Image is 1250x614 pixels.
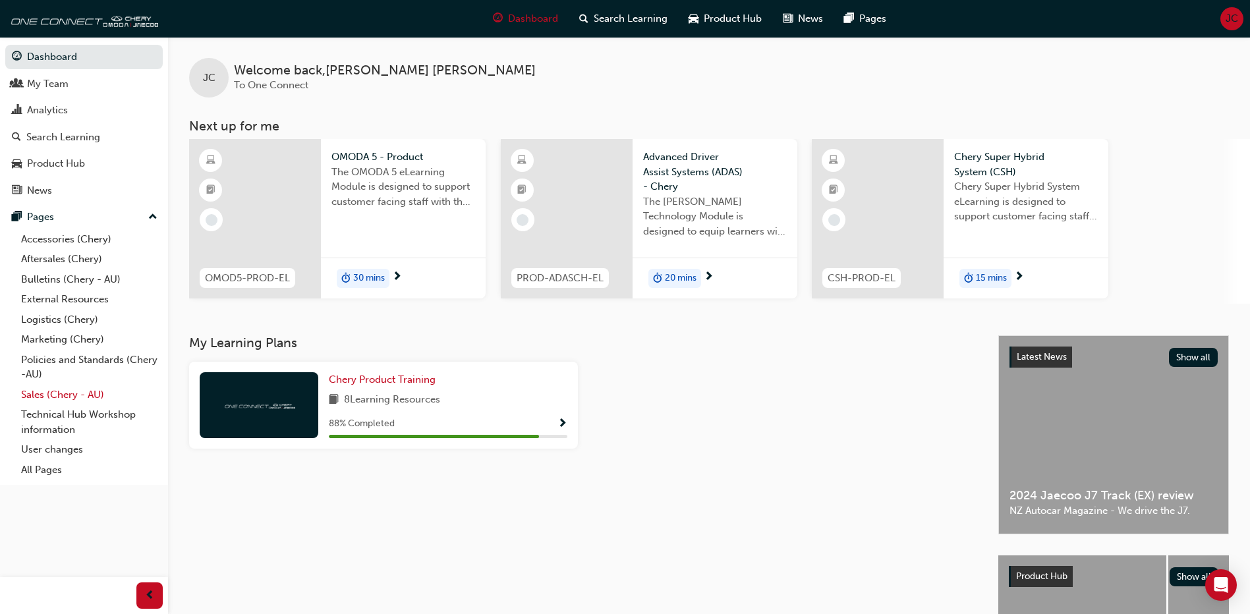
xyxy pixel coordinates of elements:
span: 15 mins [976,271,1007,286]
span: car-icon [12,158,22,170]
span: Chery Product Training [329,374,436,385]
span: learningRecordVerb_NONE-icon [517,214,528,226]
span: Latest News [1017,351,1067,362]
span: 30 mins [353,271,385,286]
a: car-iconProduct Hub [678,5,772,32]
a: Search Learning [5,125,163,150]
a: PROD-ADASCH-ELAdvanced Driver Assist Systems (ADAS) - CheryThe [PERSON_NAME] Technology Module is... [501,139,797,298]
span: JC [1226,11,1238,26]
span: PROD-ADASCH-EL [517,271,604,286]
span: 20 mins [665,271,696,286]
a: CSH-PROD-ELChery Super Hybrid System (CSH)Chery Super Hybrid System eLearning is designed to supp... [812,139,1108,298]
span: OMODA 5 - Product [331,150,475,165]
span: Chery Super Hybrid System (CSH) [954,150,1098,179]
a: Dashboard [5,45,163,69]
a: User changes [16,439,163,460]
span: Product Hub [704,11,762,26]
span: CSH-PROD-EL [828,271,895,286]
span: The [PERSON_NAME] Technology Module is designed to equip learners with essential knowledge about ... [643,194,787,239]
a: Chery Product Training [329,372,441,387]
a: search-iconSearch Learning [569,5,678,32]
span: search-icon [579,11,588,27]
a: Latest NewsShow all [1009,347,1218,368]
img: oneconnect [223,399,295,411]
span: next-icon [392,271,402,283]
span: 8 Learning Resources [344,392,440,408]
span: Welcome back , [PERSON_NAME] [PERSON_NAME] [234,63,536,78]
span: Dashboard [508,11,558,26]
span: Advanced Driver Assist Systems (ADAS) - Chery [643,150,787,194]
div: Search Learning [26,130,100,145]
span: To One Connect [234,79,308,91]
a: OMOD5-PROD-ELOMODA 5 - ProductThe OMODA 5 eLearning Module is designed to support customer facing... [189,139,486,298]
a: My Team [5,72,163,96]
a: Marketing (Chery) [16,329,163,350]
a: Product Hub [5,152,163,176]
span: book-icon [329,392,339,408]
button: Show all [1169,348,1218,367]
span: learningRecordVerb_NONE-icon [206,214,217,226]
span: Pages [859,11,886,26]
a: Sales (Chery - AU) [16,385,163,405]
span: duration-icon [964,270,973,287]
a: Latest NewsShow all2024 Jaecoo J7 Track (EX) reviewNZ Autocar Magazine - We drive the J7. [998,335,1229,534]
span: duration-icon [341,270,351,287]
span: duration-icon [653,270,662,287]
span: OMOD5-PROD-EL [205,271,290,286]
span: News [798,11,823,26]
span: NZ Autocar Magazine - We drive the J7. [1009,503,1218,518]
a: Aftersales (Chery) [16,249,163,269]
span: people-icon [12,78,22,90]
span: news-icon [12,185,22,197]
span: next-icon [1014,271,1024,283]
span: Show Progress [557,418,567,430]
a: News [5,179,163,203]
span: learningResourceType_ELEARNING-icon [829,152,838,169]
a: Accessories (Chery) [16,229,163,250]
button: Show Progress [557,416,567,432]
a: Technical Hub Workshop information [16,405,163,439]
span: learningResourceType_ELEARNING-icon [517,152,526,169]
span: booktick-icon [206,182,215,199]
span: 2024 Jaecoo J7 Track (EX) review [1009,488,1218,503]
span: 88 % Completed [329,416,395,432]
a: pages-iconPages [834,5,897,32]
a: All Pages [16,460,163,480]
h3: My Learning Plans [189,335,977,350]
a: news-iconNews [772,5,834,32]
div: Product Hub [27,156,85,171]
span: JC [203,70,215,86]
button: DashboardMy TeamAnalyticsSearch LearningProduct HubNews [5,42,163,205]
a: External Resources [16,289,163,310]
div: Pages [27,209,54,225]
span: search-icon [12,132,21,144]
button: Show all [1170,567,1219,586]
div: Open Intercom Messenger [1205,569,1237,601]
span: up-icon [148,209,157,226]
span: car-icon [689,11,698,27]
span: The OMODA 5 eLearning Module is designed to support customer facing staff with the product and sa... [331,165,475,209]
a: Policies and Standards (Chery -AU) [16,350,163,385]
span: learningResourceType_ELEARNING-icon [206,152,215,169]
img: oneconnect [7,5,158,32]
span: learningRecordVerb_NONE-icon [828,214,840,226]
span: pages-icon [12,211,22,223]
div: Analytics [27,103,68,118]
button: JC [1220,7,1243,30]
span: booktick-icon [829,182,838,199]
span: booktick-icon [517,182,526,199]
h3: Next up for me [168,119,1250,134]
a: Logistics (Chery) [16,310,163,330]
span: chart-icon [12,105,22,117]
span: Product Hub [1016,571,1067,582]
a: Bulletins (Chery - AU) [16,269,163,290]
span: Search Learning [594,11,668,26]
span: guage-icon [12,51,22,63]
a: guage-iconDashboard [482,5,569,32]
a: Product HubShow all [1009,566,1218,587]
div: News [27,183,52,198]
a: Analytics [5,98,163,123]
span: guage-icon [493,11,503,27]
span: Chery Super Hybrid System eLearning is designed to support customer facing staff with the underst... [954,179,1098,224]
